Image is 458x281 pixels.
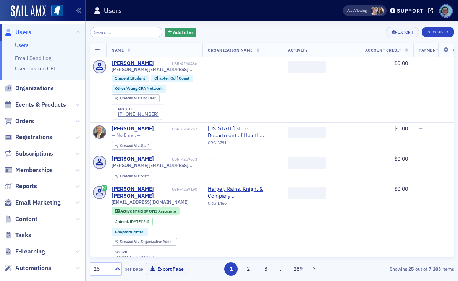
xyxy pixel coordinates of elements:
div: Student: [112,75,149,82]
button: 3 [259,262,272,276]
span: Reports [15,182,37,190]
span: Created Via : [120,174,141,179]
a: [PHONE_NUMBER] [115,255,156,260]
div: Created Via: Organization Admin [112,238,177,246]
a: View Homepage [46,5,63,18]
a: E-Learning [4,247,45,256]
a: Orders [4,117,34,125]
a: Chapter:Gulf Coast [154,76,189,81]
a: Reports [4,182,37,190]
span: Orders [15,117,34,125]
span: $0.00 [394,185,408,192]
div: [PERSON_NAME] [112,125,154,132]
span: ‌ [288,157,326,169]
div: USR-4260486 [155,61,197,66]
a: Student:Student [115,76,145,81]
div: Organization Admin [120,240,174,244]
div: Chapter: [151,75,193,82]
span: [PERSON_NAME][EMAIL_ADDRESS][DOMAIN_NAME] [112,67,197,72]
span: [EMAIL_ADDRESS][DOMAIN_NAME] [112,199,189,205]
span: Tasks [15,231,31,239]
a: [PERSON_NAME] [112,156,154,162]
span: Activity [288,47,308,53]
a: Memberships [4,166,53,174]
a: Automations [4,264,51,272]
div: Also [347,8,354,13]
div: USR-4260262 [155,127,197,132]
div: Other: [112,85,166,93]
strong: 7,203 [427,265,442,272]
span: — [419,185,423,192]
div: Chapter: [112,228,148,236]
a: Other:Young CPA Network [115,86,163,91]
button: 1 [224,262,238,276]
div: End User [120,96,156,101]
span: — [419,125,423,132]
span: Name [112,47,124,53]
span: — [208,155,212,162]
a: Content [4,215,37,223]
div: Active (Paid by Org): Active (Paid by Org): Associate [112,207,180,215]
button: Export Page [146,263,188,275]
div: work [115,250,156,255]
span: … [277,265,287,272]
div: Export [398,30,413,34]
span: Subscriptions [15,149,53,158]
img: SailAMX [11,5,46,18]
span: Created Via : [120,143,141,148]
span: Created Via : [120,96,141,101]
div: Staff [120,144,149,148]
a: Email Send Log [15,55,51,62]
button: AddFilter [165,28,196,37]
span: — No Email — [112,132,141,138]
span: [PERSON_NAME][EMAIL_ADDRESS][DOMAIN_NAME] [112,162,197,168]
input: Search… [90,27,163,37]
label: per page [125,265,143,272]
a: Organizations [4,84,54,93]
span: Chapter : [115,229,131,234]
span: Organization Name [208,47,253,53]
span: Users [15,28,31,37]
a: Users [4,28,31,37]
span: Organizations [15,84,54,93]
button: 289 [291,262,304,276]
span: Mississippi State Department of Health (Jackson, MS) [208,125,277,139]
span: Registrations [15,133,52,141]
div: USR-4259633 [155,157,197,162]
div: Created Via: End User [112,94,160,102]
span: Email Marketing [15,198,61,207]
span: Noma Burge [376,7,384,15]
div: Created Via: Staff [112,142,152,150]
a: New User [422,27,454,37]
a: Active (Paid by Org) Associate [115,208,176,213]
a: [PERSON_NAME] [PERSON_NAME] [112,186,171,199]
a: [US_STATE] State Department of Health ([GEOGRAPHIC_DATA], [GEOGRAPHIC_DATA]) [208,125,277,139]
span: Add Filter [173,29,193,36]
span: ‌ [288,187,326,199]
span: Automations [15,264,51,272]
span: [DATE] [130,219,142,224]
span: Other : [115,86,126,91]
button: 2 [242,262,255,276]
span: E-Learning [15,247,45,256]
span: Viewing [347,8,367,13]
div: [PHONE_NUMBER] [118,111,159,117]
span: Events & Products [15,101,66,109]
a: Registrations [4,133,52,141]
span: Harper, Rains, Knight & Company (Ridgeland, MS) [208,186,277,199]
div: mobile [118,107,159,112]
span: Active (Paid by Org) [120,208,158,214]
span: Lydia Carlisle [371,7,379,15]
span: Student : [115,75,131,81]
span: Associate [158,208,176,214]
div: ORG-6791 [208,140,277,148]
span: Account Credit [365,47,401,53]
img: SailAMX [51,5,63,17]
span: — [419,60,423,67]
span: Profile [439,4,453,18]
a: [PERSON_NAME] [112,60,154,67]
